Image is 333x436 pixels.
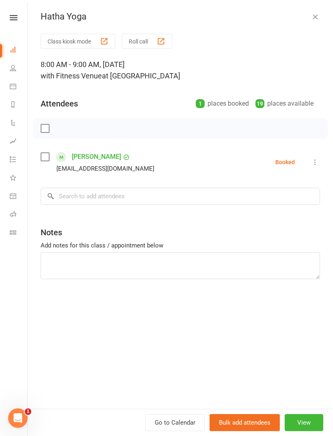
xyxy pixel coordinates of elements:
a: Reports [10,96,28,115]
a: Dashboard [10,41,28,60]
div: Attendees [41,98,78,109]
iframe: Intercom live chat [8,408,28,428]
button: Roll call [122,34,172,49]
a: People [10,60,28,78]
a: Assessments [10,133,28,151]
a: General attendance kiosk mode [10,188,28,206]
div: Notes [41,227,62,238]
div: Booked [275,159,295,165]
div: places available [255,98,314,109]
span: at [GEOGRAPHIC_DATA] [102,72,180,80]
button: Class kiosk mode [41,34,115,49]
div: Add notes for this class / appointment below [41,241,320,250]
a: Class kiosk mode [10,224,28,243]
span: with Fitness Venue [41,72,102,80]
div: 8:00 AM - 9:00 AM, [DATE] [41,59,320,82]
input: Search to add attendees [41,188,320,205]
a: [PERSON_NAME] [72,150,121,163]
span: 1 [25,408,31,415]
a: Calendar [10,78,28,96]
div: Hatha Yoga [28,11,333,22]
a: Go to Calendar [145,414,205,431]
button: View [285,414,323,431]
div: 1 [196,99,205,108]
button: Bulk add attendees [210,414,280,431]
a: Roll call kiosk mode [10,206,28,224]
div: places booked [196,98,249,109]
a: What's New [10,169,28,188]
div: [EMAIL_ADDRESS][DOMAIN_NAME] [56,163,154,174]
div: 19 [255,99,264,108]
